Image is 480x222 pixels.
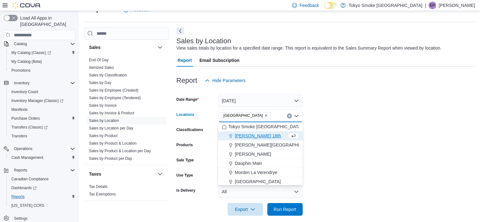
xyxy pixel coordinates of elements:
[176,158,194,163] label: Sale Type
[9,202,47,209] a: [US_STATE] CCRS
[89,44,101,51] h3: Sales
[6,114,78,123] button: Purchase Orders
[274,206,296,213] span: Run Report
[218,150,303,159] button: [PERSON_NAME]
[6,201,78,210] button: [US_STATE] CCRS
[89,58,109,62] a: End Of Day
[425,2,426,9] p: |
[235,169,277,176] span: Morden La Verendrye
[9,58,44,65] a: My Catalog (Beta)
[14,168,27,173] span: Reports
[9,115,75,122] span: Purchase Orders
[89,192,116,197] span: Tax Exemptions
[89,148,151,153] span: Sales by Product & Location per Day
[176,127,203,132] label: Classifications
[430,2,435,9] span: EP
[11,194,25,199] span: Reports
[11,145,35,153] button: Operations
[349,2,423,9] p: Tokyo Smoke [GEOGRAPHIC_DATA]
[178,54,192,67] span: Report
[218,177,303,186] button: [GEOGRAPHIC_DATA]
[11,107,27,112] span: Manifests
[218,131,303,141] button: [PERSON_NAME] 18th
[6,48,78,57] a: My Catalog (Classic)
[9,49,75,57] span: My Catalog (Classic)
[264,114,268,117] button: Remove Manitoba from selection in this group
[9,88,75,96] span: Inventory Count
[89,118,119,123] a: Sales by Location
[11,185,37,190] span: Dashboards
[9,58,75,65] span: My Catalog (Beta)
[14,81,29,86] span: Inventory
[84,56,169,165] div: Sales
[11,40,29,48] button: Catalog
[6,105,78,114] button: Manifests
[218,94,303,107] button: [DATE]
[156,170,164,178] button: Taxes
[11,50,51,55] span: My Catalog (Classic)
[287,113,292,118] button: Clear input
[89,156,132,161] span: Sales by Product per Day
[89,96,141,100] a: Sales by Employee (Tendered)
[212,77,246,84] span: Hide Parameters
[14,41,27,46] span: Catalog
[9,106,30,113] a: Manifests
[89,57,109,63] span: End Of Day
[11,116,40,121] span: Purchase Orders
[89,73,127,77] a: Sales by Classification
[11,79,75,87] span: Inventory
[429,2,436,9] div: Emily Paramor
[218,159,303,168] button: Dauphin Main
[324,2,337,9] input: Dark Mode
[202,74,248,87] button: Hide Parameters
[89,184,108,189] a: Tax Details
[235,178,281,185] span: [GEOGRAPHIC_DATA]
[156,44,164,51] button: Sales
[11,125,48,130] span: Transfers (Classic)
[267,203,303,216] button: Run Report
[89,88,139,93] span: Sales by Employee (Created)
[84,183,169,201] div: Taxes
[218,185,303,198] button: All
[299,2,319,9] span: Feedback
[218,141,303,150] button: [PERSON_NAME][GEOGRAPHIC_DATA]
[9,175,51,183] a: Canadian Compliance
[9,132,75,140] span: Transfers
[199,54,240,67] span: Email Subscription
[11,79,32,87] button: Inventory
[228,203,263,216] button: Export
[89,111,134,115] a: Sales by Invoice & Product
[89,141,137,146] span: Sales by Product & Location
[176,112,194,117] label: Locations
[11,98,63,103] span: Inventory Manager (Classic)
[6,153,78,162] button: Cash Management
[6,175,78,183] button: Canadian Compliance
[176,97,199,102] label: Date Range
[235,133,281,139] span: [PERSON_NAME] 18th
[11,166,30,174] button: Reports
[89,171,101,177] h3: Taxes
[89,133,118,138] span: Sales by Product
[235,160,262,166] span: Dauphin Main
[9,184,39,192] a: Dashboards
[9,106,75,113] span: Manifests
[176,45,441,51] div: View sales totals by location for a specified date range. This report is equivalent to the Sales ...
[89,73,127,78] span: Sales by Classification
[89,44,155,51] button: Sales
[89,103,116,108] a: Sales by Invoice
[6,66,78,75] button: Promotions
[11,89,38,94] span: Inventory Count
[1,144,78,153] button: Operations
[9,123,75,131] span: Transfers (Classic)
[9,67,33,74] a: Promotions
[9,49,54,57] a: My Catalog (Classic)
[6,87,78,96] button: Inventory Count
[221,112,271,119] span: Manitoba
[11,177,49,182] span: Canadian Compliance
[6,57,78,66] button: My Catalog (Beta)
[89,81,111,85] a: Sales by Day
